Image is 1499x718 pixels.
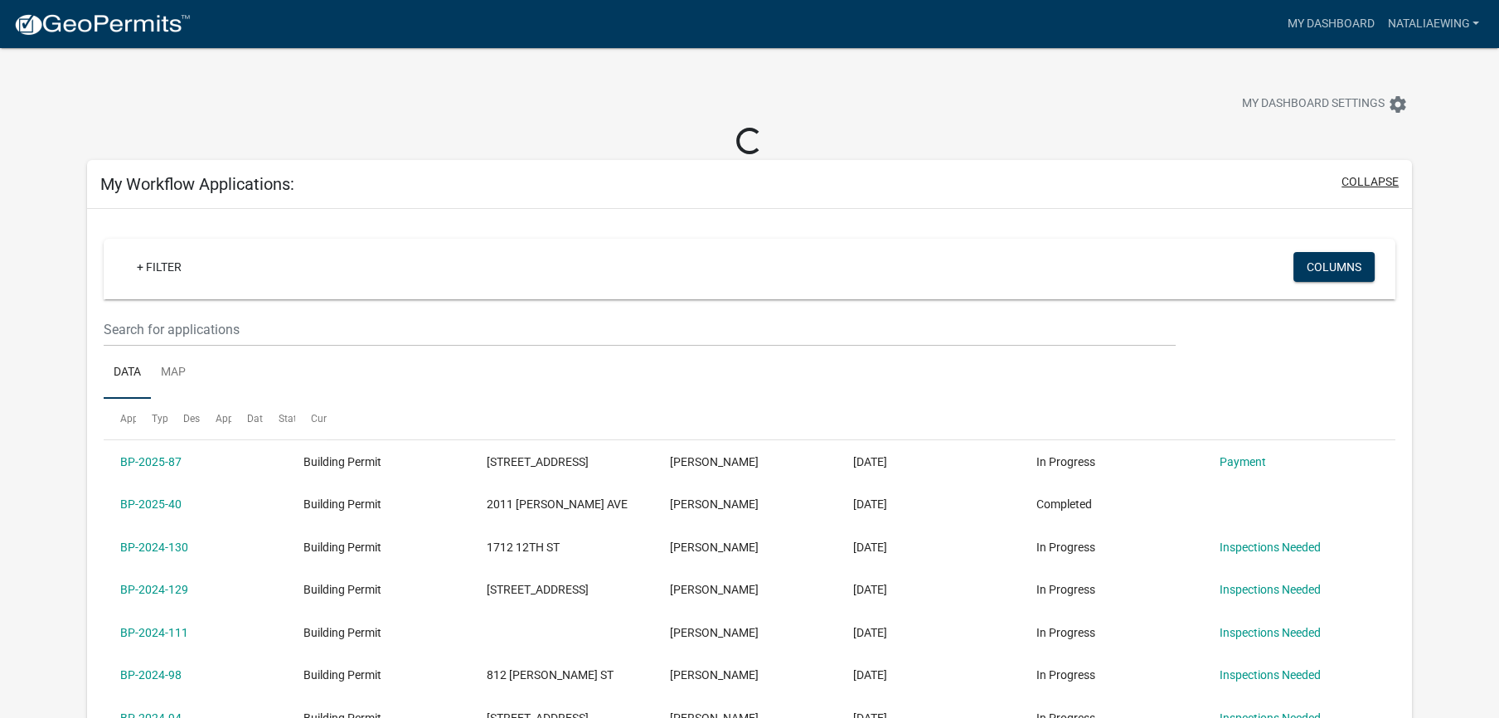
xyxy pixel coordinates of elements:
a: BP-2024-98 [120,668,182,682]
a: My Dashboard [1280,8,1380,40]
datatable-header-cell: Date Created [231,399,263,439]
span: Status [279,413,308,424]
a: BP-2024-130 [120,541,188,554]
span: Natalia Ewing [670,497,759,511]
span: 2011 MORSE AVE [487,497,628,511]
span: Type [152,413,173,424]
a: Data [104,347,151,400]
span: Building Permit [303,626,381,639]
datatable-header-cell: Current Activity [295,399,327,439]
span: Natalia Ewing [670,541,759,554]
span: 1712 12TH ST [487,541,560,554]
a: Payment [1220,455,1266,468]
span: Date Created [247,413,305,424]
datatable-header-cell: Applicant [200,399,231,439]
i: settings [1388,95,1408,114]
span: Building Permit [303,583,381,596]
a: BP-2025-40 [120,497,182,511]
span: 10/01/2024 [853,626,887,639]
a: BP-2024-111 [120,626,188,639]
input: Search for applications [104,313,1176,347]
span: Description [183,413,234,424]
span: Building Permit [303,455,381,468]
span: In Progress [1036,583,1095,596]
span: 2802 12TH ST [487,455,589,468]
a: BP-2025-87 [120,455,182,468]
button: My Dashboard Settingssettings [1229,88,1421,120]
span: 11/20/2024 [853,583,887,596]
span: 05/01/2025 [853,497,887,511]
span: 07/24/2025 [853,455,887,468]
a: Inspections Needed [1220,668,1321,682]
span: Building Permit [303,668,381,682]
button: collapse [1341,173,1399,191]
a: BP-2024-129 [120,583,188,596]
a: Inspections Needed [1220,583,1321,596]
datatable-header-cell: Application Number [104,399,135,439]
span: Natalia Ewing [670,455,759,468]
span: 812 DURANT ST [487,668,614,682]
datatable-header-cell: Type [136,399,167,439]
span: My Dashboard Settings [1242,95,1385,114]
datatable-header-cell: Status [263,399,294,439]
span: Application Number [120,413,211,424]
a: Inspections Needed [1220,626,1321,639]
span: In Progress [1036,455,1095,468]
span: Natalia Ewing [670,626,759,639]
span: Completed [1036,497,1092,511]
h5: My Workflow Applications: [100,174,294,194]
span: In Progress [1036,668,1095,682]
datatable-header-cell: Description [167,399,199,439]
span: Natalia Ewing [670,668,759,682]
span: In Progress [1036,626,1095,639]
a: + Filter [124,252,195,282]
a: NataliaEwing [1380,8,1486,40]
span: Applicant [216,413,259,424]
a: Inspections Needed [1220,541,1321,554]
span: 09/06/2024 [853,668,887,682]
span: Building Permit [303,541,381,554]
a: Map [151,347,196,400]
span: 11/20/2024 [853,541,887,554]
span: Current Activity [311,413,380,424]
span: In Progress [1036,541,1095,554]
span: Natalia Ewing [670,583,759,596]
button: Columns [1293,252,1375,282]
span: Building Permit [303,497,381,511]
span: 1117 WILLOW ST [487,583,589,596]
